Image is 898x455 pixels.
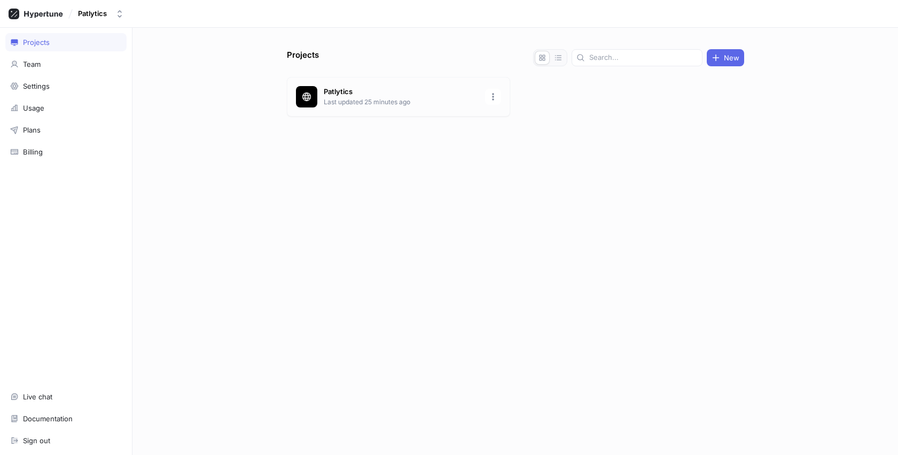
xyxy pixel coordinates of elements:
[23,104,44,112] div: Usage
[287,49,319,66] p: Projects
[5,143,127,161] a: Billing
[5,121,127,139] a: Plans
[74,5,128,22] button: Patlytics
[5,55,127,73] a: Team
[23,126,41,134] div: Plans
[23,436,50,445] div: Sign out
[23,148,43,156] div: Billing
[23,82,50,90] div: Settings
[23,60,41,68] div: Team
[78,9,107,18] div: Patlytics
[5,77,127,95] a: Settings
[5,99,127,117] a: Usage
[5,410,127,428] a: Documentation
[324,87,479,97] p: Patlytics
[324,97,479,107] p: Last updated 25 minutes ago
[23,38,50,47] div: Projects
[724,55,739,61] span: New
[5,33,127,51] a: Projects
[23,392,52,401] div: Live chat
[707,49,744,66] button: New
[23,414,73,423] div: Documentation
[589,52,698,63] input: Search...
